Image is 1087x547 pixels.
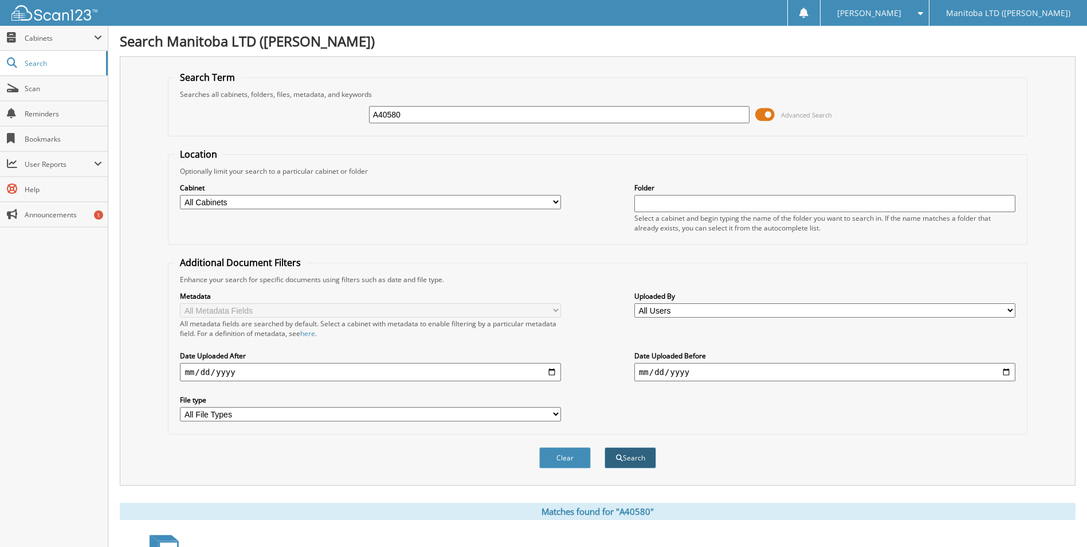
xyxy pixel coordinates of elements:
div: Optionally limit your search to a particular cabinet or folder [174,166,1021,176]
span: Scan [25,84,102,93]
label: Date Uploaded After [180,351,561,361]
button: Clear [539,447,591,468]
span: Search [25,58,100,68]
span: User Reports [25,159,94,169]
label: Date Uploaded Before [634,351,1015,361]
span: Announcements [25,210,102,220]
span: Bookmarks [25,134,102,144]
div: 1 [94,210,103,220]
span: Cabinets [25,33,94,43]
img: scan123-logo-white.svg [11,5,97,21]
legend: Location [174,148,223,161]
label: Metadata [180,291,561,301]
span: Advanced Search [781,111,832,119]
div: Select a cabinet and begin typing the name of the folder you want to search in. If the name match... [634,213,1015,233]
label: Folder [634,183,1015,193]
span: Help [25,185,102,194]
legend: Additional Document Filters [174,256,307,269]
span: Manitoba LTD ([PERSON_NAME]) [946,10,1070,17]
label: File type [180,395,561,405]
h1: Search Manitoba LTD ([PERSON_NAME]) [120,32,1076,50]
legend: Search Term [174,71,241,84]
a: here [300,329,315,338]
input: start [180,363,561,381]
div: Searches all cabinets, folders, files, metadata, and keywords [174,89,1021,99]
button: Search [605,447,656,468]
label: Cabinet [180,183,561,193]
label: Uploaded By [634,291,1015,301]
span: [PERSON_NAME] [837,10,901,17]
div: Matches found for "A40580" [120,503,1076,520]
span: Reminders [25,109,102,119]
div: Enhance your search for specific documents using filters such as date and file type. [174,275,1021,284]
div: All metadata fields are searched by default. Select a cabinet with metadata to enable filtering b... [180,319,561,338]
input: end [634,363,1015,381]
